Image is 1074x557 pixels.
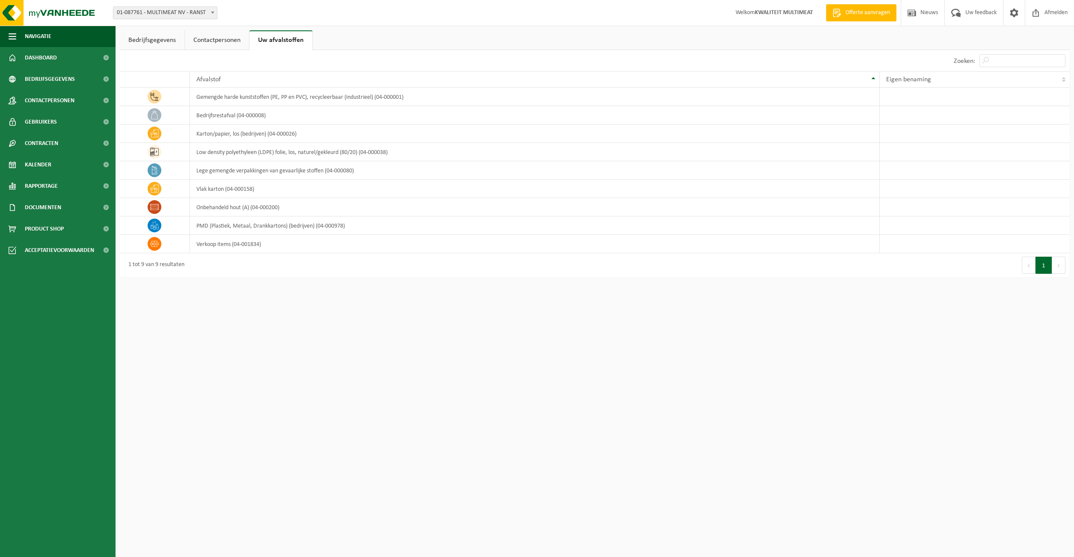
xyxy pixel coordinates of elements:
[25,218,64,240] span: Product Shop
[1022,257,1035,274] button: Previous
[190,235,880,253] td: verkoop items (04-001834)
[25,111,57,133] span: Gebruikers
[886,76,931,83] span: Eigen benaming
[25,154,51,175] span: Kalender
[25,68,75,90] span: Bedrijfsgegevens
[190,143,880,161] td: low density polyethyleen (LDPE) folie, los, naturel/gekleurd (80/20) (04-000038)
[120,30,184,50] a: Bedrijfsgegevens
[190,180,880,198] td: vlak karton (04-000158)
[113,7,217,19] span: 01-087761 - MULTIMEAT NV - RANST
[843,9,892,17] span: Offerte aanvragen
[190,161,880,180] td: lege gemengde verpakkingen van gevaarlijke stoffen (04-000080)
[755,9,813,16] strong: KWALITEIT MULTIMEAT
[25,197,61,218] span: Documenten
[25,133,58,154] span: Contracten
[113,6,217,19] span: 01-087761 - MULTIMEAT NV - RANST
[25,90,74,111] span: Contactpersonen
[190,88,880,106] td: gemengde harde kunststoffen (PE, PP en PVC), recycleerbaar (industrieel) (04-000001)
[190,216,880,235] td: PMD (Plastiek, Metaal, Drankkartons) (bedrijven) (04-000978)
[25,175,58,197] span: Rapportage
[25,26,51,47] span: Navigatie
[25,47,57,68] span: Dashboard
[25,240,94,261] span: Acceptatievoorwaarden
[185,30,249,50] a: Contactpersonen
[190,106,880,124] td: bedrijfsrestafval (04-000008)
[196,76,221,83] span: Afvalstof
[249,30,312,50] a: Uw afvalstoffen
[190,198,880,216] td: onbehandeld hout (A) (04-000200)
[826,4,896,21] a: Offerte aanvragen
[124,258,184,273] div: 1 tot 9 van 9 resultaten
[954,58,975,65] label: Zoeken:
[190,124,880,143] td: karton/papier, los (bedrijven) (04-000026)
[1052,257,1065,274] button: Next
[1035,257,1052,274] button: 1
